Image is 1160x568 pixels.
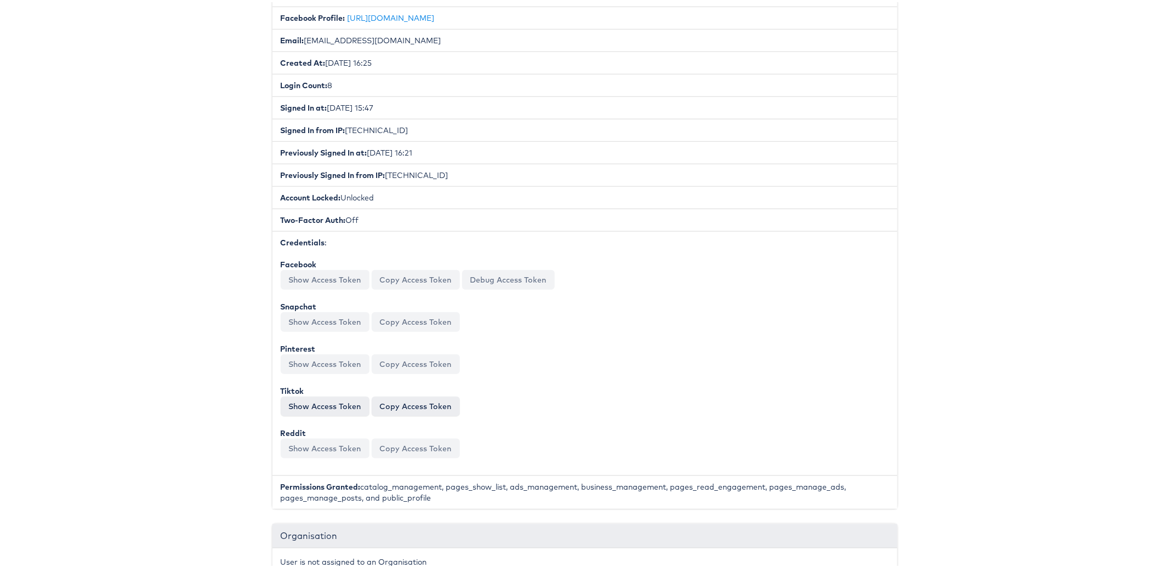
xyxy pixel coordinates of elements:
[281,11,345,21] b: Facebook Profile:
[281,384,304,394] b: Tiktok
[272,522,897,546] div: Organisation
[348,11,435,21] a: [URL][DOMAIN_NAME]
[281,33,304,43] b: Email:
[272,117,897,140] li: [TECHNICAL_ID]
[281,300,317,309] b: Snapchat
[272,473,897,507] li: catalog_management, pages_show_list, ads_management, business_management, pages_read_engagement, ...
[281,480,361,490] b: Permissions Granted:
[272,229,897,474] li: :
[281,191,341,200] b: Account Locked:
[281,352,369,372] button: Show Access Token
[281,310,369,330] button: Show Access Token
[281,342,316,352] b: Pinterest
[272,184,897,207] li: Unlocked
[372,268,460,288] button: Copy Access Token
[272,27,897,50] li: [EMAIL_ADDRESS][DOMAIN_NAME]
[272,206,897,230] li: Off
[281,168,385,178] b: Previously Signed In from IP:
[272,162,897,185] li: [TECHNICAL_ID]
[281,394,369,414] button: Show Access Token
[281,437,369,456] button: Show Access Token
[272,49,897,72] li: [DATE] 16:25
[281,257,317,267] b: Facebook
[281,56,326,66] b: Created At:
[281,213,346,223] b: Two-Factor Auth:
[272,72,897,95] li: 8
[281,101,327,111] b: Signed In at:
[272,94,897,117] li: [DATE] 15:47
[372,394,460,414] button: Copy Access Token
[281,123,345,133] b: Signed In from IP:
[372,310,460,330] button: Copy Access Token
[281,146,367,156] b: Previously Signed In at:
[281,236,325,245] b: Credentials
[272,139,897,162] li: [DATE] 16:21
[281,268,369,288] button: Show Access Token
[281,554,889,565] p: User is not assigned to an Organisation
[462,268,555,288] a: Debug Access Token
[281,78,328,88] b: Login Count:
[281,426,306,436] b: Reddit
[372,352,460,372] button: Copy Access Token
[372,437,460,456] button: Copy Access Token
